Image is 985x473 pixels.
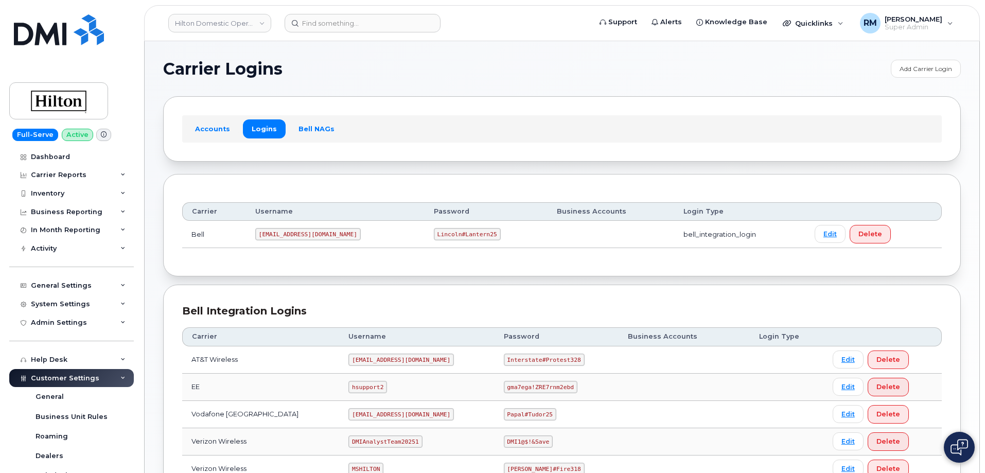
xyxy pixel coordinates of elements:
[876,355,900,364] span: Delete
[182,374,339,401] td: EE
[868,432,909,451] button: Delete
[891,60,961,78] a: Add Carrier Login
[434,228,501,240] code: Lincoln#Lantern25
[674,221,805,248] td: bell_integration_login
[815,225,846,243] a: Edit
[868,405,909,424] button: Delete
[339,327,494,346] th: Username
[182,428,339,456] td: Verizon Wireless
[255,228,361,240] code: [EMAIL_ADDRESS][DOMAIN_NAME]
[876,409,900,419] span: Delete
[246,202,425,221] th: Username
[833,378,864,396] a: Edit
[182,327,339,346] th: Carrier
[504,435,553,448] code: DMI1@$!&Save
[504,354,585,366] code: Interstate#Protest328
[833,405,864,423] a: Edit
[674,202,805,221] th: Login Type
[504,408,556,421] code: Papal#Tudor25
[182,346,339,374] td: AT&T Wireless
[833,432,864,450] a: Edit
[348,354,454,366] code: [EMAIL_ADDRESS][DOMAIN_NAME]
[750,327,823,346] th: Login Type
[290,119,343,138] a: Bell NAGs
[182,202,246,221] th: Carrier
[619,327,750,346] th: Business Accounts
[163,61,283,77] span: Carrier Logins
[182,401,339,428] td: Vodafone [GEOGRAPHIC_DATA]
[425,202,548,221] th: Password
[868,378,909,396] button: Delete
[348,435,422,448] code: DMIAnalystTeam20251
[876,436,900,446] span: Delete
[182,221,246,248] td: Bell
[868,351,909,369] button: Delete
[182,304,942,319] div: Bell Integration Logins
[348,381,387,393] code: hsupport2
[504,381,577,393] code: gma7ega!ZRE7rnm2ebd
[833,351,864,369] a: Edit
[951,439,968,456] img: Open chat
[850,225,891,243] button: Delete
[495,327,619,346] th: Password
[243,119,286,138] a: Logins
[186,119,239,138] a: Accounts
[876,382,900,392] span: Delete
[348,408,454,421] code: [EMAIL_ADDRESS][DOMAIN_NAME]
[858,229,882,239] span: Delete
[548,202,674,221] th: Business Accounts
